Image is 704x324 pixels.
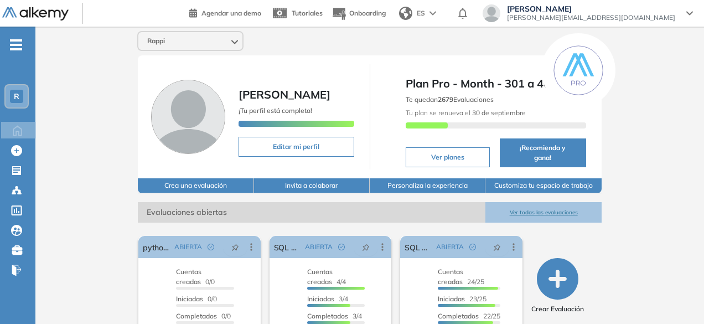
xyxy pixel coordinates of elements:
[151,80,225,154] img: Foto de perfil
[254,178,370,193] button: Invita a colaborar
[14,92,19,101] span: R
[405,236,432,258] a: SQL Growth E&A
[531,258,584,314] button: Crear Evaluación
[485,238,509,256] button: pushpin
[507,4,675,13] span: [PERSON_NAME]
[223,238,247,256] button: pushpin
[332,2,386,25] button: Onboarding
[354,238,378,256] button: pushpin
[469,244,476,250] span: check-circle
[507,13,675,22] span: [PERSON_NAME][EMAIL_ADDRESS][DOMAIN_NAME]
[338,244,345,250] span: check-circle
[438,312,500,320] span: 22/25
[370,178,485,193] button: Personaliza la experiencia
[231,243,239,251] span: pushpin
[10,44,22,46] i: -
[485,178,601,193] button: Customiza tu espacio de trabajo
[362,243,370,251] span: pushpin
[292,9,323,17] span: Tutoriales
[305,242,333,252] span: ABIERTA
[201,9,261,17] span: Agendar una demo
[176,268,215,286] span: 0/0
[470,109,526,117] b: 30 de septiembre
[2,7,69,21] img: Logo
[176,312,217,320] span: Completados
[176,268,201,286] span: Cuentas creadas
[274,236,301,258] a: SQL Turbo
[307,295,348,303] span: 3/4
[239,137,354,157] button: Editar mi perfil
[307,268,346,286] span: 4/4
[429,11,436,16] img: arrow
[176,295,203,303] span: Iniciadas
[239,88,330,101] span: [PERSON_NAME]
[307,312,348,320] span: Completados
[147,37,165,45] span: Rappi
[500,138,586,167] button: ¡Recomienda y gana!
[406,95,494,104] span: Te quedan Evaluaciones
[406,75,586,92] span: Plan Pro - Month - 301 a 400
[189,6,261,19] a: Agendar una demo
[531,304,584,314] span: Crear Evaluación
[406,109,526,117] span: Tu plan se renueva el
[436,242,464,252] span: ABIERTA
[438,268,484,286] span: 24/25
[176,295,217,303] span: 0/0
[438,268,463,286] span: Cuentas creadas
[417,8,425,18] span: ES
[406,147,490,167] button: Ver planes
[307,312,362,320] span: 3/4
[349,9,386,17] span: Onboarding
[307,268,333,286] span: Cuentas creadas
[485,202,601,223] button: Ver todas las evaluaciones
[138,202,485,223] span: Evaluaciones abiertas
[438,95,453,104] b: 2679
[438,295,486,303] span: 23/25
[438,312,479,320] span: Completados
[138,178,253,193] button: Crea una evaluación
[307,295,334,303] span: Iniciadas
[174,242,202,252] span: ABIERTA
[399,7,412,20] img: world
[493,243,501,251] span: pushpin
[239,106,312,115] span: ¡Tu perfil está completo!
[176,312,231,320] span: 0/0
[208,244,214,250] span: check-circle
[438,295,465,303] span: Iniciadas
[143,236,170,258] a: python support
